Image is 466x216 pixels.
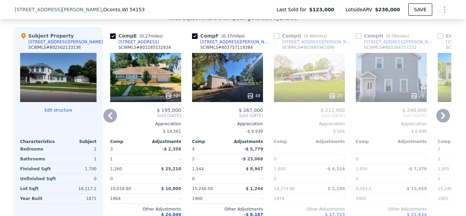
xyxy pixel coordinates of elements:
[246,167,263,171] span: $ 8,947
[147,194,181,203] div: -
[192,194,226,203] div: 1900
[346,6,375,13] span: Lotside ARV
[274,186,295,191] span: 14,374.80
[60,174,97,184] div: 0
[110,206,181,212] div: Other Adjustments
[28,45,81,50] div: SCWMLS # 802502133136
[60,144,97,154] div: 2
[200,39,271,45] div: [STREET_ADDRESS][PERSON_NAME]
[274,176,277,181] span: 0
[282,45,335,50] div: SCWMLS # 803885961090
[137,34,165,39] span: ( miles)
[393,154,427,164] div: -
[364,39,435,45] div: [STREET_ADDRESS][PERSON_NAME]
[311,144,345,154] div: -
[20,154,57,164] div: Bathrooms
[110,186,131,191] span: 10,018.80
[309,139,345,144] div: Adjustments
[120,7,145,12] span: , WI 54153
[311,154,345,164] div: -
[274,154,308,164] div: 0
[192,186,213,191] span: 15,246.00
[192,167,204,171] span: 1,544
[58,139,97,144] div: Subject
[438,167,449,171] span: 1,905
[311,174,345,184] div: -
[147,174,181,184] div: -
[163,129,181,134] span: $ 14,561
[110,121,181,127] div: Appreciation
[411,92,424,99] div: 25
[274,194,308,203] div: 1978
[110,39,159,45] a: [STREET_ADDRESS]
[356,186,372,191] span: 9,583.2
[277,6,309,13] span: Last Sold for
[328,186,345,191] span: $ 2,190
[356,176,359,181] span: 0
[110,194,144,203] div: 1964
[274,32,330,39] div: Comp G
[438,147,440,152] span: 3
[438,176,440,181] span: 0
[408,167,427,171] span: -$ 7,370
[147,154,181,164] div: -
[228,139,263,144] div: Adjustments
[60,184,97,193] div: 16,117.2
[192,147,195,152] span: 4
[20,164,57,174] div: Finished Sqft
[241,157,263,161] span: -$ 23,068
[356,139,391,144] div: Comp
[403,107,427,113] span: $ 240,000
[311,194,345,203] div: -
[165,92,178,99] div: 52
[110,147,113,152] span: 3
[329,92,342,99] div: 29
[20,107,97,113] button: Edit structure
[274,121,345,127] div: Appreciation
[110,176,113,181] span: 0
[192,121,263,127] div: Appreciation
[110,167,122,171] span: 1,260
[356,167,367,171] span: 1,856
[410,129,427,134] span: -$ 6,846
[356,206,427,212] div: Other Adjustments
[141,34,150,39] span: 0.27
[282,39,353,45] div: [STREET_ADDRESS][PERSON_NAME]
[388,34,397,39] span: 0.78
[309,6,334,13] span: $123,000
[274,139,309,144] div: Comp
[393,144,427,154] div: -
[110,154,144,164] div: 1
[20,174,57,184] div: Unfinished Sqft
[192,113,263,118] span: Sold [DATE]
[219,34,247,39] span: ( miles)
[408,3,432,16] button: SAVE
[326,167,345,171] span: -$ 4,324
[229,174,263,184] div: -
[161,167,181,171] span: $ 25,210
[192,32,247,39] div: Comp F
[356,121,427,127] div: Appreciation
[20,184,57,193] div: Lot Sqft
[20,194,57,203] div: Year Built
[356,113,427,118] span: Sold [DATE]
[274,39,353,45] a: [STREET_ADDRESS][PERSON_NAME]
[229,194,263,203] div: -
[356,194,390,203] div: 1900
[306,34,315,39] span: 0.49
[246,129,263,134] span: -$ 9,939
[438,3,451,16] button: Show Options
[356,144,390,154] div: 0
[383,34,412,39] span: ( miles)
[407,186,427,191] span: $ 13,459
[161,186,181,191] span: $ 10,800
[375,7,400,12] span: $236,000
[356,39,435,45] a: [STREET_ADDRESS][PERSON_NAME]
[393,194,427,203] div: -
[192,139,228,144] div: Comp
[15,6,102,13] span: [STREET_ADDRESS][PERSON_NAME]
[333,129,345,134] span: $ 504
[274,206,345,212] div: Other Adjustments
[192,39,271,45] a: [STREET_ADDRESS][PERSON_NAME]
[157,107,181,113] span: $ 195,000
